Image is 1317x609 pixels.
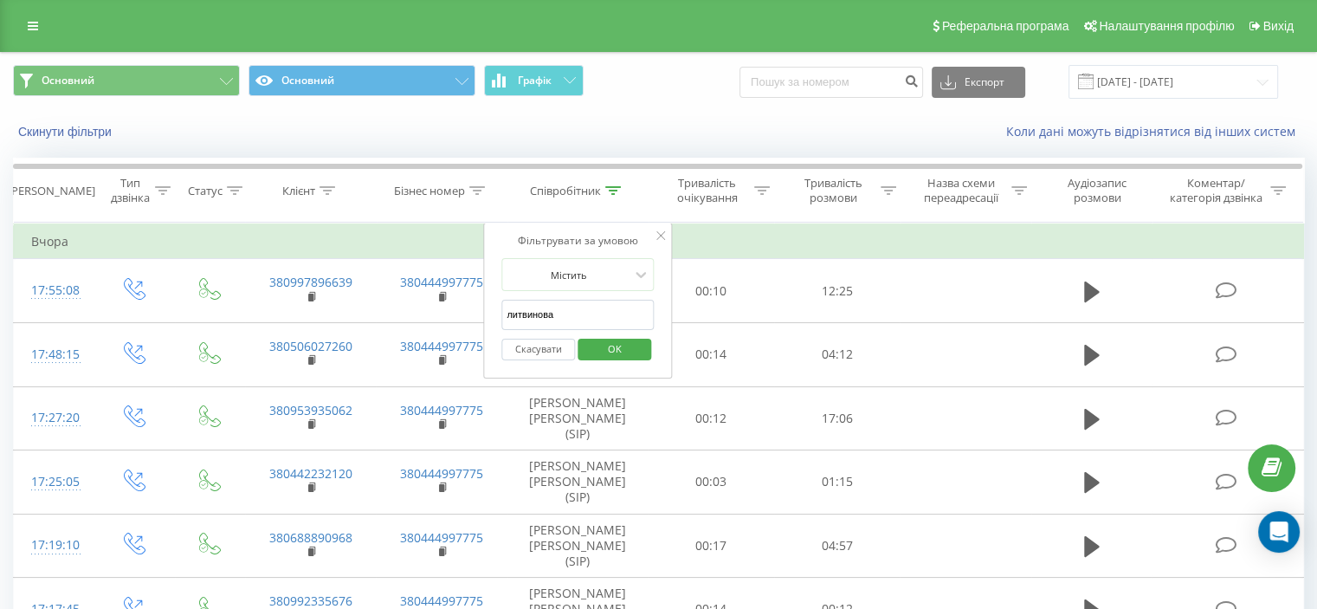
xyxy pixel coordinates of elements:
div: Тривалість очікування [664,176,751,205]
td: 04:12 [774,322,900,386]
div: Клієнт [282,184,315,198]
div: 17:27:20 [31,401,77,435]
div: Аудіозапис розмови [1047,176,1148,205]
span: Вихід [1263,19,1294,33]
a: 380444997775 [400,274,483,290]
td: [PERSON_NAME] [PERSON_NAME] (SIP) [507,514,649,578]
div: Статус [188,184,223,198]
div: Коментар/категорія дзвінка [1165,176,1266,205]
button: Основний [13,65,240,96]
button: Графік [484,65,584,96]
div: 17:25:05 [31,465,77,499]
a: 380506027260 [269,338,352,354]
div: 17:19:10 [31,528,77,562]
td: 01:15 [774,450,900,515]
button: Експорт [932,67,1025,98]
td: 00:14 [649,322,774,386]
div: Назва схеми переадресації [916,176,1007,205]
span: Налаштування профілю [1099,19,1234,33]
button: Основний [249,65,475,96]
div: Тривалість розмови [790,176,876,205]
a: 380992335676 [269,593,352,609]
button: Скасувати [501,339,575,360]
a: 380953935062 [269,402,352,418]
input: Введіть значення [501,300,654,330]
div: Співробітник [530,184,601,198]
td: [PERSON_NAME] [PERSON_NAME] (SIP) [507,450,649,515]
div: 17:55:08 [31,274,77,308]
a: 380444997775 [400,402,483,418]
div: Open Intercom Messenger [1258,511,1300,553]
div: Фільтрувати за умовою [501,232,654,249]
td: 00:17 [649,514,774,578]
td: Вчора [14,224,1304,259]
button: OK [578,339,651,360]
td: [PERSON_NAME] [PERSON_NAME] (SIP) [507,386,649,450]
a: 380444997775 [400,465,483,482]
td: 17:06 [774,386,900,450]
input: Пошук за номером [739,67,923,98]
td: 00:03 [649,450,774,515]
span: Реферальна програма [942,19,1069,33]
a: 380444997775 [400,338,483,354]
div: Тип дзвінка [109,176,150,205]
a: 380444997775 [400,529,483,546]
a: 380444997775 [400,593,483,609]
span: Основний [42,74,94,87]
a: 380688890968 [269,529,352,546]
td: 12:25 [774,259,900,323]
span: Графік [518,75,552,87]
td: 00:12 [649,386,774,450]
div: Бізнес номер [394,184,465,198]
button: Скинути фільтри [13,124,120,139]
td: 00:10 [649,259,774,323]
td: 04:57 [774,514,900,578]
a: 380442232120 [269,465,352,482]
div: [PERSON_NAME] [8,184,95,198]
a: 380997896639 [269,274,352,290]
a: Коли дані можуть відрізнятися вiд інших систем [1006,123,1304,139]
span: OK [591,335,639,362]
div: 17:48:15 [31,338,77,372]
